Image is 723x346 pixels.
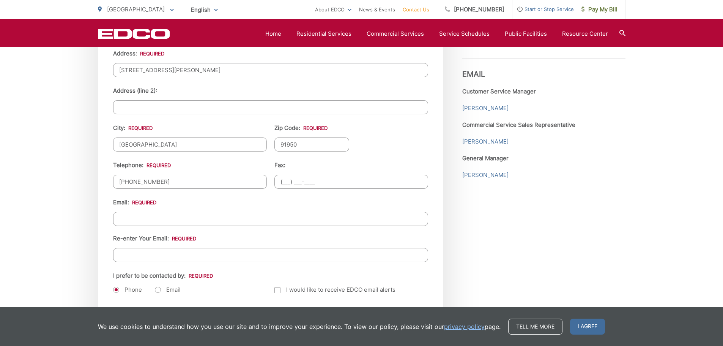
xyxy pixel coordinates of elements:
[462,155,509,162] strong: General Manager
[98,28,170,39] a: EDCD logo. Return to the homepage.
[462,88,536,95] strong: Customer Service Manager
[274,125,328,131] label: Zip Code:
[155,286,181,294] label: Email
[274,285,395,294] label: I would like to receive EDCO email alerts
[113,50,164,57] label: Address:
[462,171,509,180] a: [PERSON_NAME]
[113,199,156,206] label: Email:
[113,125,153,131] label: City:
[505,29,547,38] a: Public Facilities
[113,87,157,94] label: Address (line 2):
[444,322,485,331] a: privacy policy
[113,272,213,279] label: I prefer to be contacted by:
[359,5,395,14] a: News & Events
[462,104,509,113] a: [PERSON_NAME]
[570,319,605,335] span: I agree
[113,286,142,294] label: Phone
[315,5,351,14] a: About EDCO
[113,235,196,242] label: Re-enter Your Email:
[581,5,617,14] span: Pay My Bill
[367,29,424,38] a: Commercial Services
[296,29,351,38] a: Residential Services
[98,322,501,331] p: We use cookies to understand how you use our site and to improve your experience. To view our pol...
[462,137,509,146] a: [PERSON_NAME]
[462,58,625,79] h3: Email
[265,29,281,38] a: Home
[107,6,165,13] span: [GEOGRAPHIC_DATA]
[403,5,429,14] a: Contact Us
[508,319,562,335] a: Tell me more
[462,121,575,128] strong: Commercial Service Sales Representative
[562,29,608,38] a: Resource Center
[439,29,490,38] a: Service Schedules
[185,3,224,16] span: English
[113,162,171,169] label: Telephone:
[274,162,285,169] label: Fax:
